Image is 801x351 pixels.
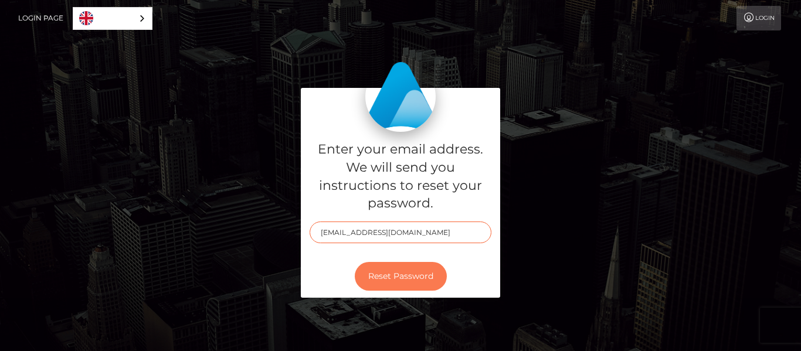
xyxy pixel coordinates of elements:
a: Login Page [18,6,63,30]
img: MassPay Login [365,62,436,132]
div: Language [73,7,152,30]
h5: Enter your email address. We will send you instructions to reset your password. [310,141,491,213]
input: E-mail... [310,221,491,243]
a: Login [736,6,781,30]
a: English [73,8,152,29]
button: Reset Password [355,262,447,291]
aside: Language selected: English [73,7,152,30]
